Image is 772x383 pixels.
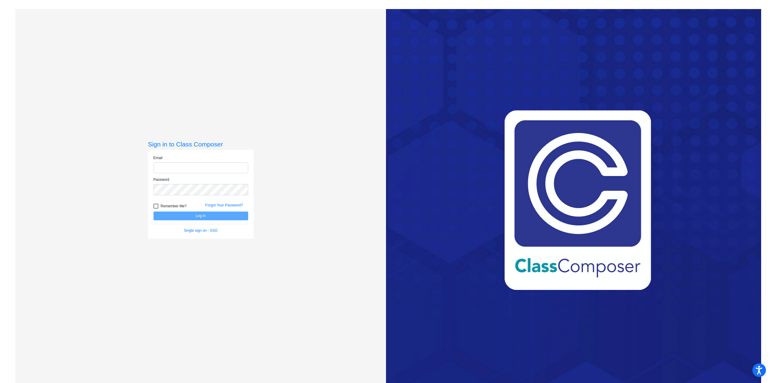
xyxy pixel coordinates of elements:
label: Password [153,177,169,182]
button: Log In [153,212,248,220]
a: Single sign on - SSO [184,228,217,233]
span: Remember Me? [161,202,187,210]
a: Forgot Your Password? [205,203,243,207]
h3: Sign in to Class Composer [148,140,254,148]
label: Email [153,155,163,161]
